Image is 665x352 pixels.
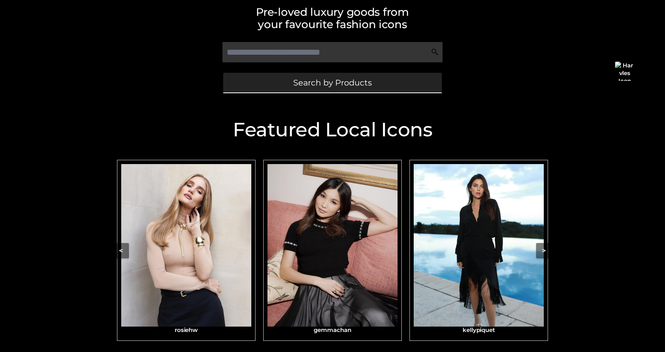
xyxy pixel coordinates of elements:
h3: rosiehw [121,327,251,334]
div: Carousel Navigation [113,160,552,342]
button: < [113,243,129,258]
a: gemmachangemmachan [263,160,402,341]
h2: Featured Local Icons​ [113,120,552,139]
h3: kellypiquet [414,327,544,334]
img: kellypiquet [414,164,544,327]
img: gemmachan [267,164,398,327]
h3: gemmachan [267,327,398,334]
img: Search Icon [431,48,439,56]
img: rosiehw [121,164,251,327]
a: Search by Products [223,73,442,92]
a: rosiehwrosiehw [117,160,256,341]
button: > [536,243,552,258]
a: kellypiquetkellypiquet [409,160,548,341]
span: Search by Products [293,79,372,87]
h2: Pre-loved luxury goods from your favourite fashion icons [113,6,552,30]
